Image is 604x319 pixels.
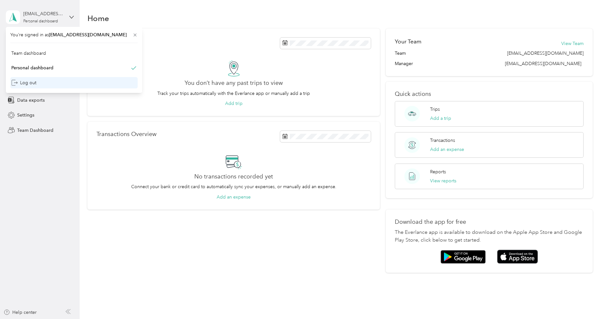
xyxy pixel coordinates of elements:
button: Add a trip [430,115,451,122]
h2: Your Team [395,38,421,46]
p: Trips [430,106,440,113]
span: Settings [17,112,34,119]
button: Help center [4,309,37,316]
iframe: Everlance-gr Chat Button Frame [568,283,604,319]
div: Personal dashboard [23,19,58,23]
p: The Everlance app is available to download on the Apple App Store and Google Play Store, click be... [395,229,584,244]
span: You’re signed in as [10,31,138,38]
p: Quick actions [395,91,584,97]
div: Personal dashboard [11,64,53,71]
h2: You don’t have any past trips to view [185,80,283,86]
button: Add trip [225,100,243,107]
div: Log out [11,79,36,86]
button: Add an expense [217,194,251,200]
div: [EMAIL_ADDRESS][DOMAIN_NAME] [23,10,64,17]
span: Team [395,50,406,57]
button: View reports [430,177,456,184]
img: Google play [440,250,486,264]
img: App store [497,250,538,264]
h1: Home [87,15,109,22]
span: Team Dashboard [17,127,53,134]
button: Add an expense [430,146,464,153]
span: [EMAIL_ADDRESS][DOMAIN_NAME] [507,50,584,57]
p: Connect your bank or credit card to automatically sync your expenses, or manually add an expense. [131,183,336,190]
p: Reports [430,168,446,175]
span: [EMAIL_ADDRESS][DOMAIN_NAME] [505,61,581,66]
p: Track your trips automatically with the Everlance app or manually add a trip [157,90,310,97]
p: Download the app for free [395,219,584,225]
h2: No transactions recorded yet [194,173,273,180]
button: View Team [561,40,584,47]
span: Manager [395,60,413,67]
span: Data exports [17,97,45,104]
p: Transactions [430,137,455,144]
p: Transactions Overview [97,131,156,138]
div: Team dashboard [11,50,46,57]
span: [EMAIL_ADDRESS][DOMAIN_NAME] [49,32,127,38]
